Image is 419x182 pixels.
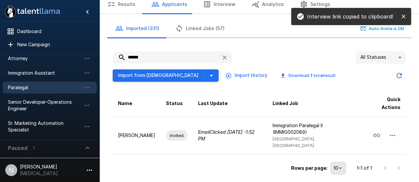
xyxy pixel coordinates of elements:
[310,73,312,78] b: 1
[357,165,372,171] p: 1–1 of 1
[356,51,406,64] div: All Statuses
[113,90,161,117] th: Name
[273,136,315,148] span: [GEOGRAPHIC_DATA], [GEOGRAPHIC_DATA]
[369,132,385,138] span: Copy Interview Link
[167,19,233,38] button: Linked Jobs (57)
[198,129,255,141] i: Email Clicked [DATE] - 1:52 PM
[398,12,408,21] button: close
[224,69,270,82] button: Import History
[113,69,204,82] button: Import from [DEMOGRAPHIC_DATA]
[267,90,362,117] th: Linked Job
[307,13,393,20] p: Interview link copied to clipboard!
[291,165,328,171] p: Rows per page:
[161,90,193,117] th: Status
[359,23,406,34] button: Auto-Invite is ON
[107,19,167,38] button: Imported (331)
[166,132,187,139] span: Invited
[193,90,267,117] th: Last Update
[273,122,357,135] p: Immigration Paralegal II (IMMIG002089)
[275,70,341,81] button: Download 1 totalresult
[393,69,406,82] button: Updated Today - 3:23 PM
[330,162,346,175] div: 10
[362,90,406,117] th: Quick Actions
[118,132,155,139] p: [PERSON_NAME]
